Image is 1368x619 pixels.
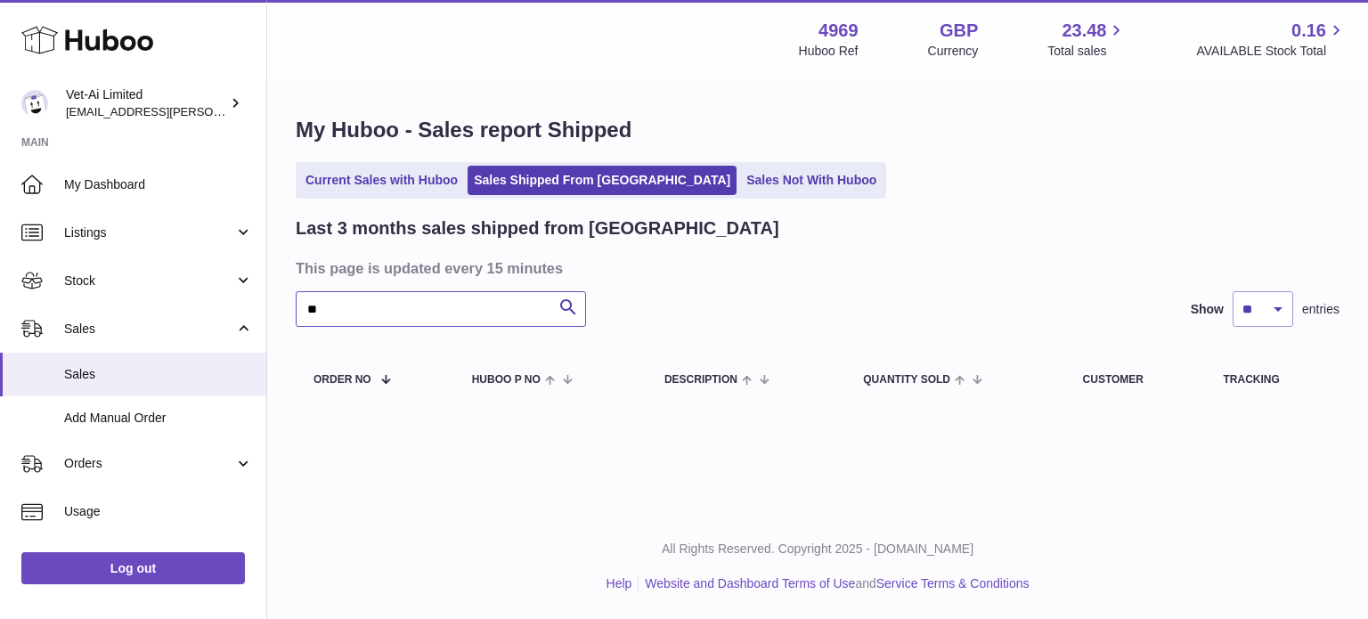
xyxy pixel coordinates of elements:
[468,166,737,195] a: Sales Shipped From [GEOGRAPHIC_DATA]
[1223,374,1322,386] div: Tracking
[940,19,978,43] strong: GBP
[64,176,253,193] span: My Dashboard
[740,166,883,195] a: Sales Not With Huboo
[21,552,245,584] a: Log out
[1196,19,1347,60] a: 0.16 AVAILABLE Stock Total
[664,374,737,386] span: Description
[299,166,464,195] a: Current Sales with Huboo
[1191,301,1224,318] label: Show
[1047,43,1127,60] span: Total sales
[64,503,253,520] span: Usage
[64,224,234,241] span: Listings
[472,374,541,386] span: Huboo P no
[639,575,1029,592] li: and
[1083,374,1188,386] div: Customer
[296,258,1335,278] h3: This page is updated every 15 minutes
[1047,19,1127,60] a: 23.48 Total sales
[64,273,234,289] span: Stock
[1302,301,1339,318] span: entries
[296,216,779,240] h2: Last 3 months sales shipped from [GEOGRAPHIC_DATA]
[1196,43,1347,60] span: AVAILABLE Stock Total
[296,116,1339,144] h1: My Huboo - Sales report Shipped
[607,576,632,590] a: Help
[928,43,979,60] div: Currency
[281,541,1354,558] p: All Rights Reserved. Copyright 2025 - [DOMAIN_NAME]
[818,19,859,43] strong: 4969
[64,455,234,472] span: Orders
[64,410,253,427] span: Add Manual Order
[863,374,950,386] span: Quantity Sold
[21,90,48,117] img: abbey.fraser-roe@vet-ai.com
[1062,19,1106,43] span: 23.48
[645,576,855,590] a: Website and Dashboard Terms of Use
[66,86,226,120] div: Vet-Ai Limited
[1291,19,1326,43] span: 0.16
[876,576,1030,590] a: Service Terms & Conditions
[64,366,253,383] span: Sales
[313,374,371,386] span: Order No
[66,104,357,118] span: [EMAIL_ADDRESS][PERSON_NAME][DOMAIN_NAME]
[64,321,234,338] span: Sales
[799,43,859,60] div: Huboo Ref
